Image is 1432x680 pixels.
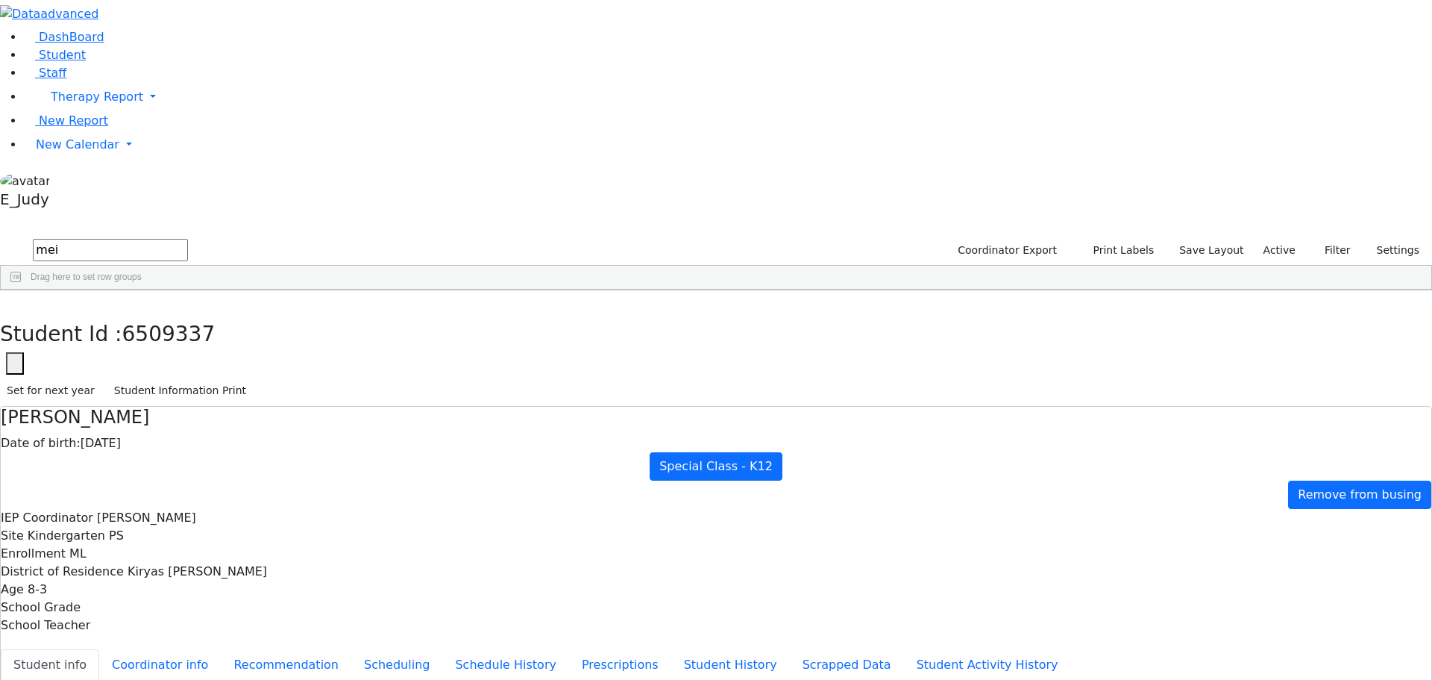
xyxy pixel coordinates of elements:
[1,527,24,545] label: Site
[24,48,86,62] a: Student
[1,434,1431,452] div: [DATE]
[24,113,108,128] a: New Report
[24,82,1432,112] a: Therapy Report
[128,564,267,578] span: Kiryas [PERSON_NAME]
[1357,239,1426,262] button: Settings
[122,322,216,346] span: 6509337
[1257,239,1302,262] label: Active
[36,137,119,152] span: New Calendar
[69,546,87,561] span: ML
[1,563,124,581] label: District of Residence
[24,130,1432,160] a: New Calendar
[39,48,86,62] span: Student
[650,452,782,481] a: Special Class - K12
[31,272,142,282] span: Drag here to set row groups
[1,545,66,563] label: Enrollment
[1305,239,1357,262] button: Filter
[1288,481,1431,509] a: Remove from busing
[39,66,66,80] span: Staff
[1,434,81,452] label: Date of birth:
[1,617,90,634] label: School Teacher
[24,30,104,44] a: DashBoard
[1,509,93,527] label: IEP Coordinator
[39,113,108,128] span: New Report
[28,582,47,596] span: 8-3
[948,239,1064,262] button: Coordinator Export
[1172,239,1250,262] button: Save Layout
[1,581,24,599] label: Age
[33,239,188,261] input: Search
[24,66,66,80] a: Staff
[39,30,104,44] span: DashBoard
[1075,239,1161,262] button: Print Labels
[28,528,124,543] span: Kindergarten PS
[51,90,143,104] span: Therapy Report
[107,379,253,402] button: Student Information Print
[1298,487,1422,502] span: Remove from busing
[1,407,1431,428] h4: [PERSON_NAME]
[97,511,196,525] span: [PERSON_NAME]
[1,599,81,617] label: School Grade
